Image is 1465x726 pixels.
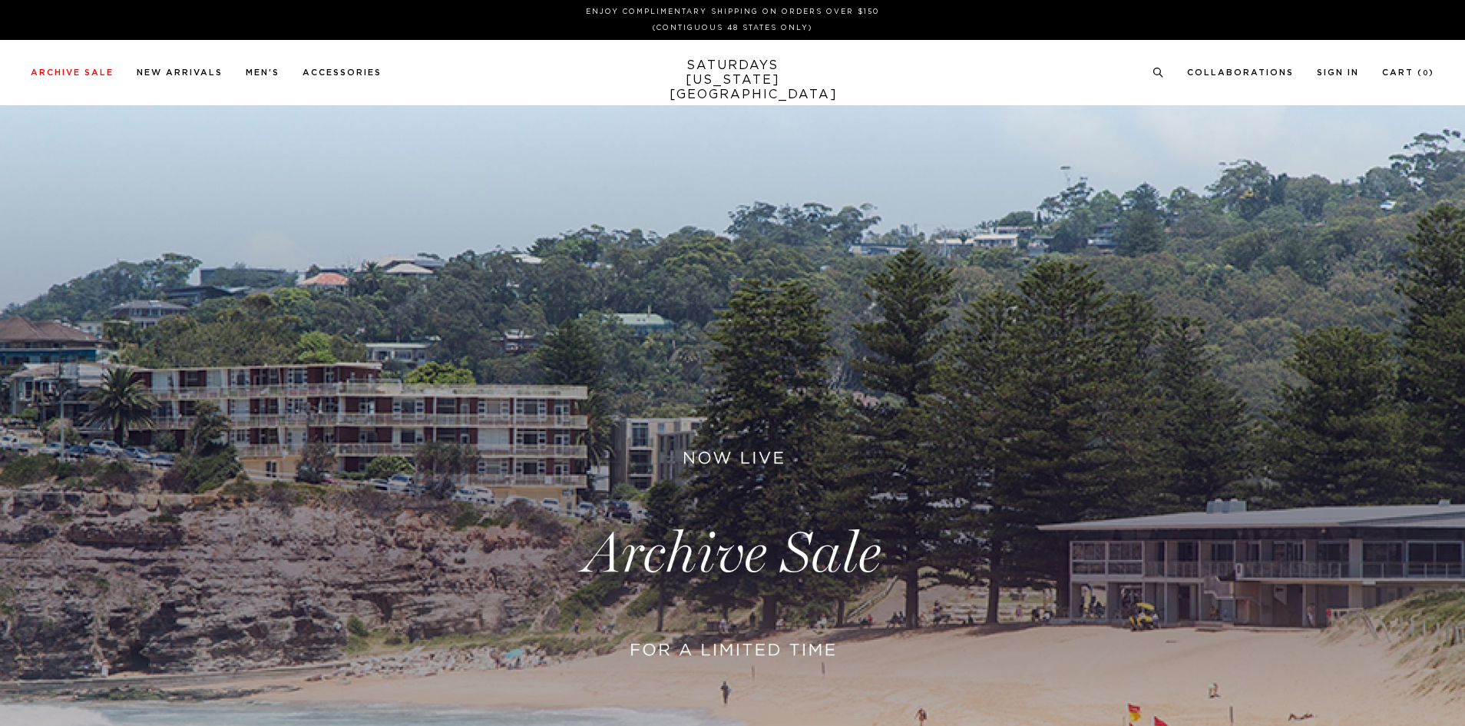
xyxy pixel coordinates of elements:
a: Sign In [1317,68,1359,77]
a: Archive Sale [31,68,114,77]
a: Cart (0) [1382,68,1434,77]
p: (Contiguous 48 States Only) [37,22,1428,34]
a: New Arrivals [137,68,223,77]
a: SATURDAYS[US_STATE][GEOGRAPHIC_DATA] [670,58,796,102]
a: Accessories [303,68,382,77]
p: Enjoy Complimentary Shipping on Orders Over $150 [37,6,1428,18]
small: 0 [1423,70,1429,77]
a: Men's [246,68,279,77]
a: Collaborations [1187,68,1294,77]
